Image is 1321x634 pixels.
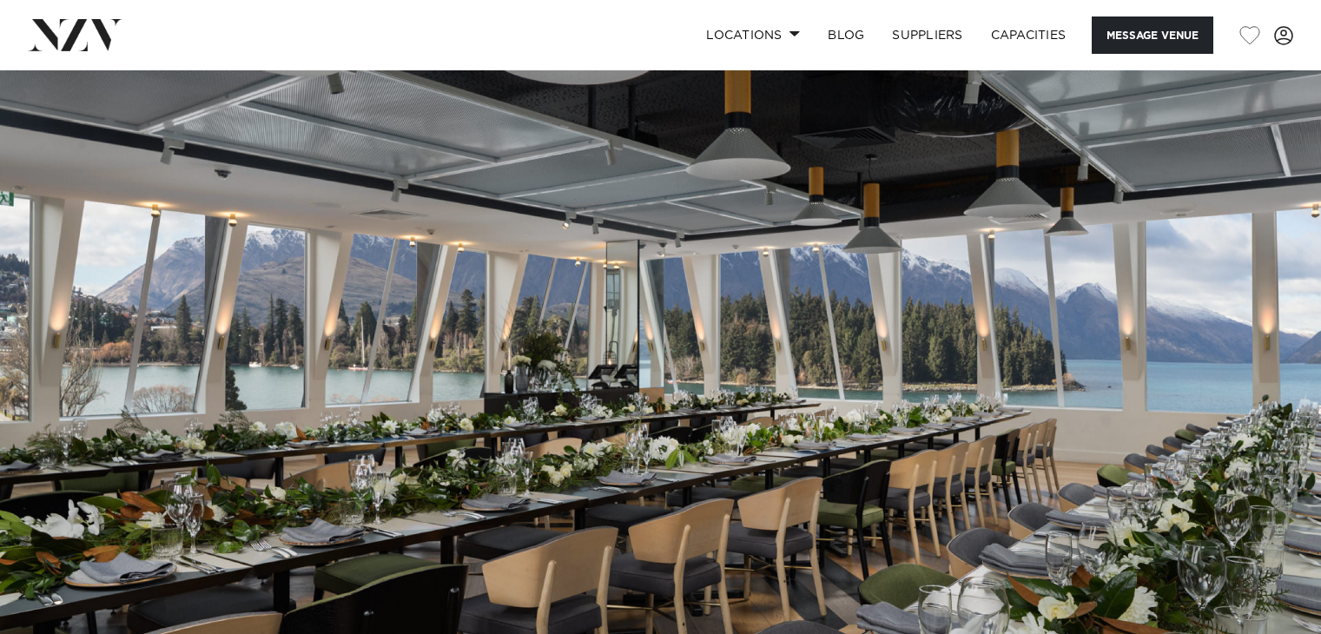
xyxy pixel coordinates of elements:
a: Capacities [977,17,1080,54]
a: BLOG [814,17,878,54]
img: nzv-logo.png [28,19,122,50]
a: Locations [692,17,814,54]
a: SUPPLIERS [878,17,976,54]
button: Message Venue [1092,17,1213,54]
